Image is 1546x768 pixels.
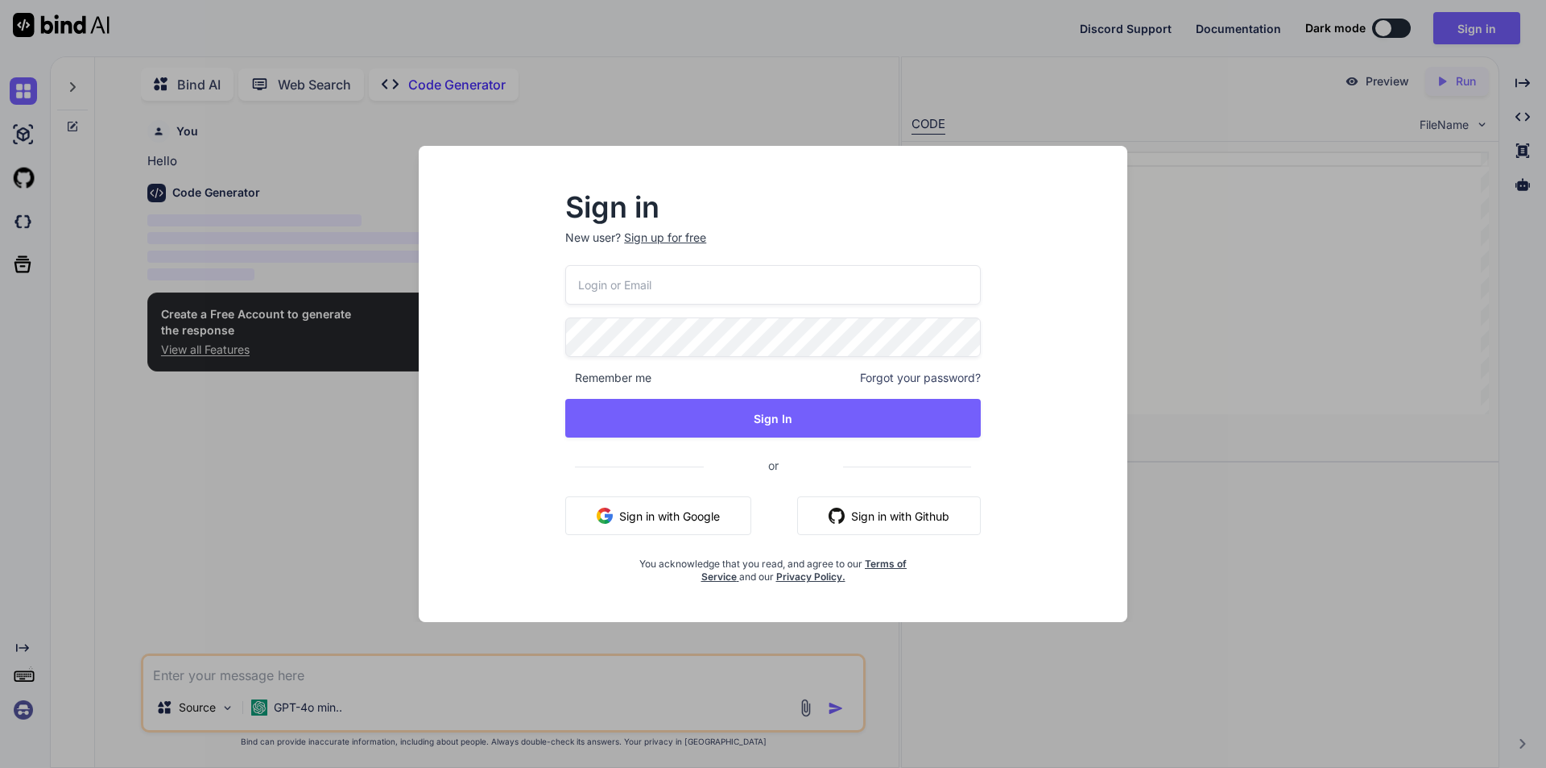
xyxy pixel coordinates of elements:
[565,370,651,386] span: Remember me
[624,230,706,246] div: Sign up for free
[597,508,613,524] img: google
[565,265,981,305] input: Login or Email
[797,496,981,535] button: Sign in with Github
[776,571,845,583] a: Privacy Policy.
[565,399,981,438] button: Sign In
[565,194,981,220] h2: Sign in
[565,230,981,265] p: New user?
[635,548,911,583] div: You acknowledge that you read, and agree to our and our
[565,496,751,535] button: Sign in with Google
[704,446,843,485] span: or
[701,558,907,583] a: Terms of Service
[829,508,845,524] img: github
[860,370,981,386] span: Forgot your password?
